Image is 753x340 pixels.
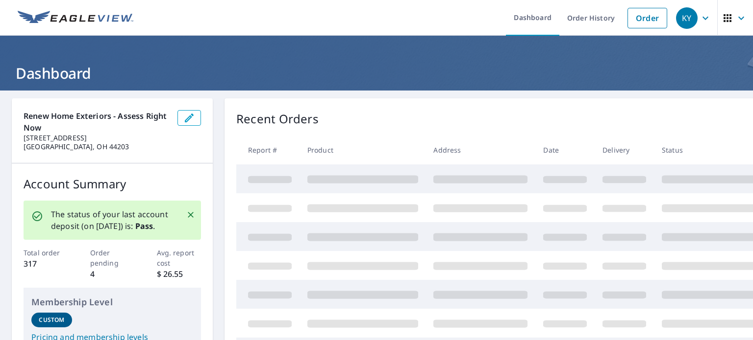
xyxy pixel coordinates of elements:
[135,221,153,231] b: Pass
[39,316,64,324] p: Custom
[51,208,175,232] p: The status of your last account deposit (on [DATE]) is: .
[31,295,193,309] p: Membership Level
[157,268,201,280] p: $ 26.55
[426,136,535,164] th: Address
[627,8,667,28] a: Order
[90,268,135,280] p: 4
[184,208,197,221] button: Close
[595,136,654,164] th: Delivery
[24,110,170,134] p: Renew Home Exteriors - Assess Right Now
[90,248,135,268] p: Order pending
[300,136,426,164] th: Product
[24,134,170,142] p: [STREET_ADDRESS]
[236,110,319,128] p: Recent Orders
[24,258,68,270] p: 317
[12,63,741,83] h1: Dashboard
[157,248,201,268] p: Avg. report cost
[24,248,68,258] p: Total order
[236,136,300,164] th: Report #
[18,11,133,25] img: EV Logo
[535,136,595,164] th: Date
[24,142,170,151] p: [GEOGRAPHIC_DATA], OH 44203
[24,175,201,193] p: Account Summary
[676,7,698,29] div: KY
